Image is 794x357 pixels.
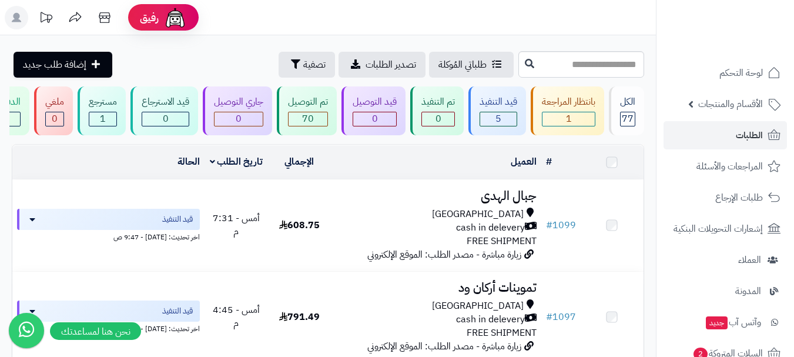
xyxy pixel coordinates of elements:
[89,112,116,126] div: 1
[279,52,335,78] button: تصفية
[664,121,787,149] a: الطلبات
[528,86,607,135] a: بانتظار المراجعة 1
[372,112,378,126] span: 0
[213,211,260,239] span: أمس - 7:31 م
[429,52,514,78] a: طلباتي المُوكلة
[456,221,525,235] span: cash in delevery
[163,112,169,126] span: 0
[664,246,787,274] a: العملاء
[421,95,455,109] div: تم التنفيذ
[546,310,576,324] a: #1097
[162,305,193,317] span: قيد التنفيذ
[142,95,189,109] div: قيد الاسترجاع
[367,248,521,262] span: زيارة مباشرة - مصدر الطلب: الموقع الإلكتروني
[714,27,783,52] img: logo-2.png
[542,95,595,109] div: بانتظار المراجعة
[75,86,128,135] a: مسترجع 1
[607,86,646,135] a: الكل77
[274,86,339,135] a: تم التوصيل 70
[177,155,200,169] a: الحالة
[736,127,763,144] span: الطلبات
[546,218,576,232] a: #1099
[738,252,761,268] span: العملاء
[622,112,634,126] span: 77
[163,6,187,29] img: ai-face.png
[664,152,787,181] a: المراجعات والأسئلة
[664,277,787,305] a: المدونة
[52,112,58,126] span: 0
[302,112,314,126] span: 70
[432,208,524,221] span: [GEOGRAPHIC_DATA]
[511,155,537,169] a: العميل
[542,112,595,126] div: 1
[366,58,416,72] span: تصدير الطلبات
[698,96,763,112] span: الأقسام والمنتجات
[456,313,525,326] span: cash in delevery
[46,112,63,126] div: 0
[303,58,326,72] span: تصفية
[17,230,200,242] div: اخر تحديث: [DATE] - 9:47 ص
[719,65,763,81] span: لوحة التحكم
[367,339,521,353] span: زيارة مباشرة - مصدر الطلب: الموقع الإلكتروني
[214,95,263,109] div: جاري التوصيل
[480,112,517,126] div: 5
[664,183,787,212] a: طلبات الإرجاع
[408,86,466,135] a: تم التنفيذ 0
[45,95,64,109] div: ملغي
[89,95,117,109] div: مسترجع
[696,158,763,175] span: المراجعات والأسئلة
[705,314,761,331] span: وآتس آب
[435,112,441,126] span: 0
[279,310,320,324] span: 791.49
[480,95,517,109] div: قيد التنفيذ
[466,86,528,135] a: قيد التنفيذ 5
[735,283,761,299] span: المدونة
[432,299,524,313] span: [GEOGRAPHIC_DATA]
[140,11,159,25] span: رفيق
[715,189,763,206] span: طلبات الإرجاع
[215,112,263,126] div: 0
[213,303,260,331] span: أمس - 4:45 م
[495,112,501,126] span: 5
[14,52,112,78] a: إضافة طلب جديد
[210,155,263,169] a: تاريخ الطلب
[353,95,397,109] div: قيد التوصيل
[17,322,200,334] div: اخر تحديث: [DATE] - 9:47 ص
[23,58,86,72] span: إضافة طلب جديد
[200,86,274,135] a: جاري التوصيل 0
[289,112,327,126] div: 70
[674,221,763,237] span: إشعارات التحويلات البنكية
[279,218,320,232] span: 608.75
[336,281,537,295] h3: تموينات أركان ود
[236,112,242,126] span: 0
[128,86,200,135] a: قيد الاسترجاع 0
[336,189,537,203] h3: جبال الهدى
[706,316,728,329] span: جديد
[546,218,552,232] span: #
[664,215,787,243] a: إشعارات التحويلات البنكية
[438,58,487,72] span: طلباتي المُوكلة
[620,95,635,109] div: الكل
[664,308,787,336] a: وآتس آبجديد
[664,59,787,87] a: لوحة التحكم
[284,155,314,169] a: الإجمالي
[467,326,537,340] span: FREE SHIPMENT
[162,213,193,225] span: قيد التنفيذ
[566,112,572,126] span: 1
[142,112,189,126] div: 0
[546,155,552,169] a: #
[467,234,537,248] span: FREE SHIPMENT
[288,95,328,109] div: تم التوصيل
[339,52,426,78] a: تصدير الطلبات
[353,112,396,126] div: 0
[422,112,454,126] div: 0
[32,86,75,135] a: ملغي 0
[31,6,61,32] a: تحديثات المنصة
[339,86,408,135] a: قيد التوصيل 0
[546,310,552,324] span: #
[100,112,106,126] span: 1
